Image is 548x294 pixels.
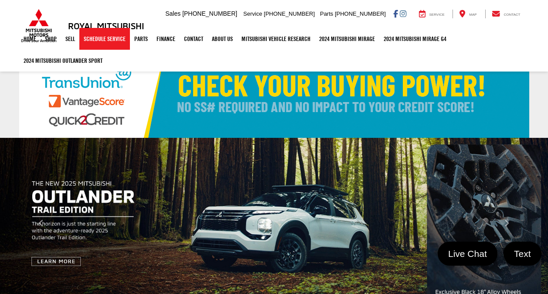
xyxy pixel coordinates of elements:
[438,242,497,266] a: Live Chat
[264,10,315,17] span: [PHONE_NUMBER]
[165,10,180,17] span: Sales
[400,10,406,17] a: Instagram: Click to visit our Instagram page
[41,28,61,50] a: Shop
[19,51,529,138] img: Check Your Buying Power
[429,13,445,17] span: Service
[469,13,477,17] span: Map
[453,10,483,18] a: Map
[152,28,180,50] a: Finance
[315,28,379,50] a: 2024 Mitsubishi Mirage
[68,21,144,31] h3: Royal Mitsubishi
[485,10,527,18] a: Contact
[182,10,237,17] span: [PHONE_NUMBER]
[335,10,386,17] span: [PHONE_NUMBER]
[466,155,548,292] button: Click to view next picture.
[130,28,152,50] a: Parts: Opens in a new tab
[504,13,520,17] span: Contact
[61,28,79,50] a: Sell
[180,28,208,50] a: Contact
[237,28,315,50] a: Mitsubishi Vehicle Research
[510,248,535,260] span: Text
[320,10,333,17] span: Parts
[19,50,107,72] a: 2024 Mitsubishi Outlander SPORT
[393,10,398,17] a: Facebook: Click to visit our Facebook page
[19,28,41,50] a: Home
[19,9,58,43] img: Mitsubishi
[504,242,541,266] a: Text
[79,28,130,50] a: Schedule Service: Opens in a new tab
[379,28,451,50] a: 2024 Mitsubishi Mirage G4
[444,248,491,260] span: Live Chat
[243,10,262,17] span: Service
[208,28,237,50] a: About Us
[412,10,451,18] a: Service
